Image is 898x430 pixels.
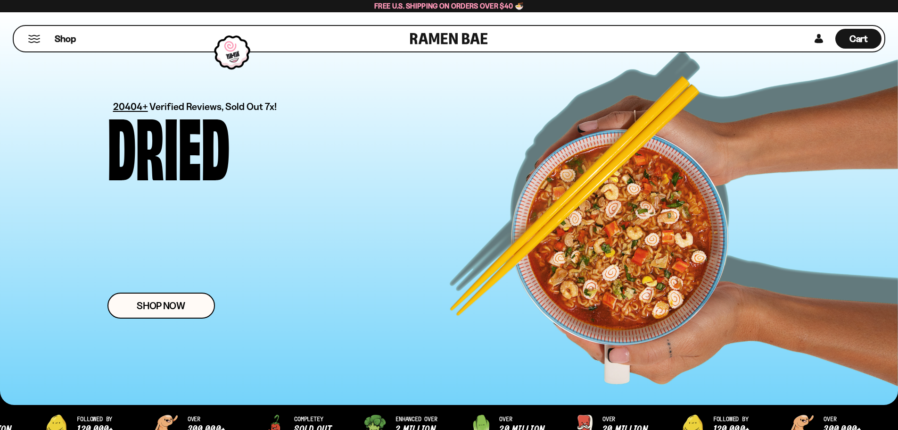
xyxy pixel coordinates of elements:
[55,33,76,45] span: Shop
[55,29,76,49] a: Shop
[137,301,185,311] span: Shop Now
[28,35,41,43] button: Mobile Menu Trigger
[107,293,215,319] a: Shop Now
[849,33,868,44] span: Cart
[107,111,230,176] div: Dried
[374,1,524,10] span: Free U.S. Shipping on Orders over $40 🍜
[835,26,882,51] div: Cart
